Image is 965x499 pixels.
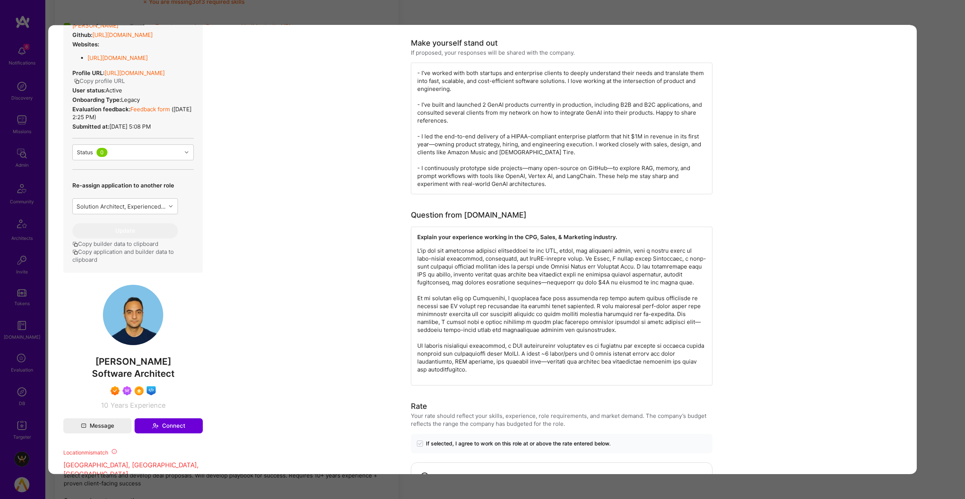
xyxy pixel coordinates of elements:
span: Years Experience [110,401,165,409]
span: 10 [101,401,108,409]
button: Copy profile URL [74,77,125,84]
div: Make yourself stand out [411,37,498,49]
i: icon Chevron [185,150,188,154]
span: legacy [121,96,140,103]
button: Connect [135,418,203,433]
strong: Github: [72,31,92,38]
div: - I’ve worked with both startups and enterprise clients to deeply understand their needs and tran... [411,63,712,194]
strong: Profile URL: [72,69,104,76]
i: icon Mail [81,423,86,428]
i: icon Chevron [169,204,173,208]
i: icon Connect [152,422,159,429]
div: Rate [411,401,427,412]
strong: Explain your experience working in the CPG, Sales, & Marketing industry. [417,233,617,241]
span: Software Architect [92,368,175,379]
strong: User status: [72,86,106,94]
div: Question from [DOMAIN_NAME] [411,209,527,221]
span: [DATE] 5:08 PM [109,123,151,130]
span: [PERSON_NAME] [63,356,203,367]
a: [URL][DOMAIN_NAME] [92,31,153,38]
button: Message [63,418,132,433]
img: User Avatar [103,284,163,345]
div: Status [77,148,93,156]
p: Re-assign application to another role [72,181,178,189]
i: icon Clock [420,472,429,481]
a: User Avatar [103,339,163,346]
a: [URL][DOMAIN_NAME] [104,69,165,76]
img: SelectionTeam [135,386,144,395]
div: Your rate should reflect your skills, experience, role requirements, and market demand. The compa... [411,412,712,428]
strong: Onboarding Type: [72,96,121,103]
div: If proposed, your responses will be shared with the company. [411,49,575,57]
div: Location mismatch [63,448,203,456]
a: [URL][DOMAIN_NAME] [87,54,148,61]
strong: Evaluation feedback: [72,105,130,112]
div: ( [DATE] 2:25 PM ) [72,105,194,121]
button: Copy application and builder data to clipboard [72,247,194,263]
i: icon Copy [72,249,78,255]
button: Update [72,223,178,238]
a: [URL][DOMAIN_NAME][PERSON_NAME] [72,14,157,29]
span: Active [106,86,122,94]
strong: Websites: [72,40,99,48]
p: [GEOGRAPHIC_DATA], [GEOGRAPHIC_DATA], [GEOGRAPHIC_DATA] [63,461,203,479]
span: If selected, I agree to work on this role at or above the rate entered below. [426,440,611,447]
i: icon Copy [72,241,78,247]
div: Solution Architect, Experienced Solution Architect with deep technical experience in Computer Sci... [77,202,167,210]
div: 0 [96,147,107,157]
img: Been on Mission [123,386,132,395]
strong: Submitted at: [72,123,109,130]
img: Exceptional A.Teamer [110,386,119,395]
button: Copy builder data to clipboard [72,240,158,247]
p: L’ip dol sit ametconse adipisci elitseddoei te inc UTL, etdol, mag aliquaeni admin, veni q nostru... [417,247,706,373]
a: Feedback form [130,105,170,112]
div: modal [48,25,917,474]
img: Front-end guild [147,386,156,395]
i: icon Copy [74,78,80,84]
